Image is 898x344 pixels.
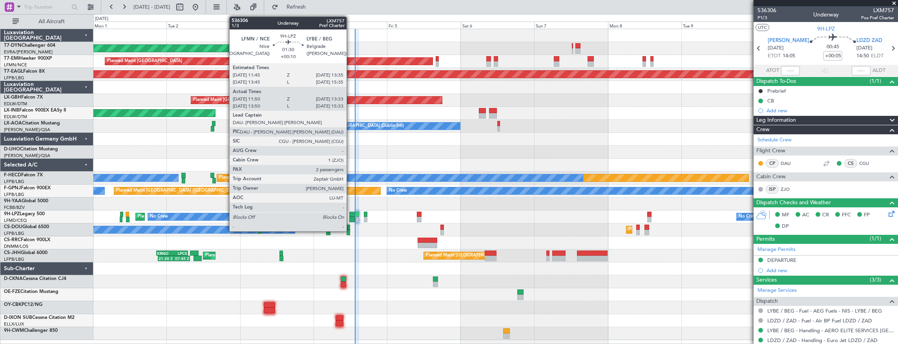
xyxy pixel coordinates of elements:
[864,211,870,219] span: FP
[767,107,894,114] div: Add new
[4,186,21,190] span: F-GPNJ
[4,225,22,229] span: CS-DOU
[756,24,769,31] button: UTC
[4,101,27,107] a: EDLW/DTM
[767,307,882,314] a: LYBE / BEG - Fuel - AEG Fuels - NIS - LYBE / BEG
[4,315,32,320] span: D-IXON SUB
[870,276,881,284] span: (3/3)
[861,6,894,15] span: LXM757
[756,77,796,86] span: Dispatch To-Dos
[4,276,23,281] span: D-CKNA
[739,211,757,223] div: No Crew
[133,4,170,11] span: [DATE] - [DATE]
[844,159,857,168] div: CS
[205,250,329,262] div: Planned Maint [GEOGRAPHIC_DATA] ([GEOGRAPHIC_DATA])
[314,22,387,29] div: Thu 4
[4,205,25,210] a: FCBB/BZV
[756,276,777,285] span: Services
[95,16,108,22] div: [DATE]
[4,179,24,185] a: LFPB/LBG
[316,120,404,132] div: No Crew [GEOGRAPHIC_DATA] (Dublin Intl)
[767,267,894,274] div: Add new
[802,211,809,219] span: AC
[756,172,786,181] span: Cabin Crew
[681,22,755,29] div: Tue 9
[856,37,882,45] span: LDZD ZAD
[138,211,225,223] div: Planned Maint Nice ([GEOGRAPHIC_DATA])
[240,22,314,29] div: Wed 3
[116,185,240,197] div: Planned Maint [GEOGRAPHIC_DATA] ([GEOGRAPHIC_DATA])
[4,69,45,74] a: T7-EAGLFalcon 8X
[387,22,460,29] div: Fri 5
[276,172,294,184] div: No Crew
[4,289,58,294] a: OE-FZECitation Mustang
[872,67,885,75] span: ALDT
[768,37,809,45] span: [PERSON_NAME]
[4,186,51,190] a: F-GPNJFalcon 900EX
[4,56,19,61] span: T7-EMI
[756,146,785,156] span: Flight Crew
[4,218,27,223] a: LFMD/CEQ
[781,160,798,167] a: DAU
[4,251,47,255] a: CS-JHHGlobal 6000
[756,198,831,207] span: Dispatch Checks and Weather
[260,224,384,236] div: Planned Maint [GEOGRAPHIC_DATA] ([GEOGRAPHIC_DATA])
[856,52,869,60] span: 14:50
[856,44,872,52] span: [DATE]
[4,173,43,177] a: F-HECDFalcon 7X
[842,211,851,219] span: FFC
[172,251,187,256] div: LPCS
[768,52,781,60] span: ETOT
[813,11,839,19] div: Underway
[781,66,800,75] input: --:--
[767,327,894,334] a: LYBE / BEG - Handling - AERO ELITE SERVICES [GEOGRAPHIC_DATA]
[767,88,786,94] div: Prebrief
[166,22,240,29] div: Tue 2
[4,69,23,74] span: T7-EAGL
[822,211,829,219] span: CR
[4,43,22,48] span: T7-DYN
[4,95,21,100] span: LX-GBH
[817,25,835,33] span: 9H-LPZ
[782,223,789,231] span: DP
[757,287,797,295] a: Manage Services
[4,192,24,198] a: LFPB/LBG
[389,185,407,197] div: No Crew
[628,224,752,236] div: Planned Maint [GEOGRAPHIC_DATA] ([GEOGRAPHIC_DATA])
[461,22,534,29] div: Sat 6
[219,172,343,184] div: Planned Maint [GEOGRAPHIC_DATA] ([GEOGRAPHIC_DATA])
[756,116,796,125] span: Leg Information
[859,160,877,167] a: CGU
[783,52,795,60] span: 14:05
[93,22,166,29] div: Mon 1
[4,49,53,55] a: EVRA/[PERSON_NAME]
[4,212,20,216] span: 9H-LPZ
[4,238,21,242] span: CS-RRC
[107,55,182,67] div: Planned Maint [GEOGRAPHIC_DATA]
[767,337,878,344] a: LDZD / ZAD - Handling - Euro Jet LDZD / ZAD
[757,246,796,254] a: Manage Permits
[768,44,784,52] span: [DATE]
[4,173,21,177] span: F-HECD
[4,225,49,229] a: CS-DOUGlobal 6500
[827,43,839,51] span: 00:45
[4,147,20,152] span: D-IJHO
[4,315,75,320] a: D-IXON SUBCessna Citation M2
[4,328,24,333] span: 9H-CWM
[4,108,66,113] a: LX-INBFalcon 900EX EASy II
[781,186,798,193] a: ZJO
[174,256,189,261] div: 07:45 Z
[608,22,681,29] div: Mon 8
[4,321,24,327] a: ELLX/LUX
[4,328,58,333] a: 9H-CWMChallenger 850
[426,250,549,262] div: Planned Maint [GEOGRAPHIC_DATA] ([GEOGRAPHIC_DATA])
[280,4,313,10] span: Refresh
[4,212,45,216] a: 9H-LPZLegacy 500
[757,15,776,21] span: P1/3
[870,234,881,243] span: (1/1)
[4,108,19,113] span: LX-INB
[4,121,60,126] a: LX-AOACitation Mustang
[766,67,779,75] span: ATOT
[4,147,58,152] a: D-IJHOCitation Mustang
[4,251,21,255] span: CS-JHH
